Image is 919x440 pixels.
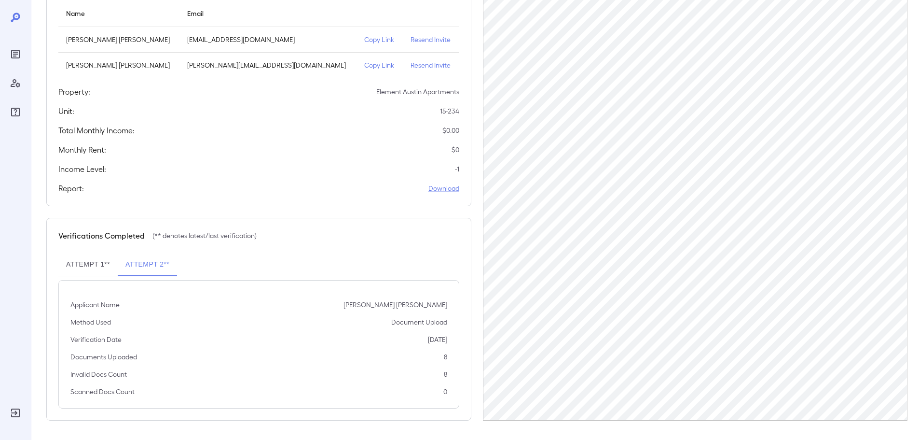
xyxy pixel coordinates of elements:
[58,86,90,98] h5: Property:
[428,184,459,193] a: Download
[376,87,459,97] p: Element Austin Apartments
[66,35,172,44] p: [PERSON_NAME] [PERSON_NAME]
[364,60,395,70] p: Copy Link
[428,335,447,344] p: [DATE]
[58,163,106,175] h5: Income Level:
[8,46,23,62] div: Reports
[66,60,172,70] p: [PERSON_NAME] [PERSON_NAME]
[70,300,120,310] p: Applicant Name
[58,183,84,194] h5: Report:
[8,104,23,120] div: FAQ
[58,144,106,156] h5: Monthly Rent:
[187,35,349,44] p: [EMAIL_ADDRESS][DOMAIN_NAME]
[440,106,459,116] p: 15-234
[152,231,257,241] p: (** denotes latest/last verification)
[58,230,145,241] h5: Verifications Completed
[411,35,452,44] p: Resend Invite
[8,405,23,421] div: Log Out
[442,126,459,135] p: $ 0.00
[187,60,349,70] p: [PERSON_NAME][EMAIL_ADDRESS][DOMAIN_NAME]
[8,75,23,91] div: Manage Users
[58,253,118,276] button: Attempt 1**
[364,35,395,44] p: Copy Link
[452,145,459,155] p: $ 0
[391,317,447,327] p: Document Upload
[70,352,137,362] p: Documents Uploaded
[70,387,135,397] p: Scanned Docs Count
[455,164,459,174] p: -1
[411,60,452,70] p: Resend Invite
[58,105,74,117] h5: Unit:
[70,317,111,327] p: Method Used
[118,253,177,276] button: Attempt 2**
[444,369,447,379] p: 8
[443,387,447,397] p: 0
[343,300,447,310] p: [PERSON_NAME] [PERSON_NAME]
[70,335,122,344] p: Verification Date
[58,125,135,136] h5: Total Monthly Income:
[70,369,127,379] p: Invalid Docs Count
[444,352,447,362] p: 8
